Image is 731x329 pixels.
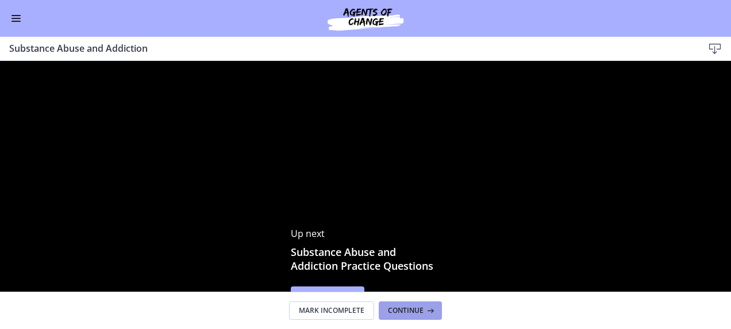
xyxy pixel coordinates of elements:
span: Continue [300,291,341,305]
h3: Substance Abuse and Addiction Practice Questions [291,245,440,273]
span: Continue [388,306,424,315]
button: Continue [291,286,364,309]
button: Mark Incomplete [289,301,374,320]
button: Cancel [371,286,421,309]
span: Mark Incomplete [299,306,364,315]
img: Agents of Change [297,5,434,32]
button: Enable menu [9,12,23,25]
div: Cancel [380,291,411,305]
h3: Substance Abuse and Addiction [9,41,685,55]
p: Up next [291,227,440,240]
button: Continue [379,301,442,320]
